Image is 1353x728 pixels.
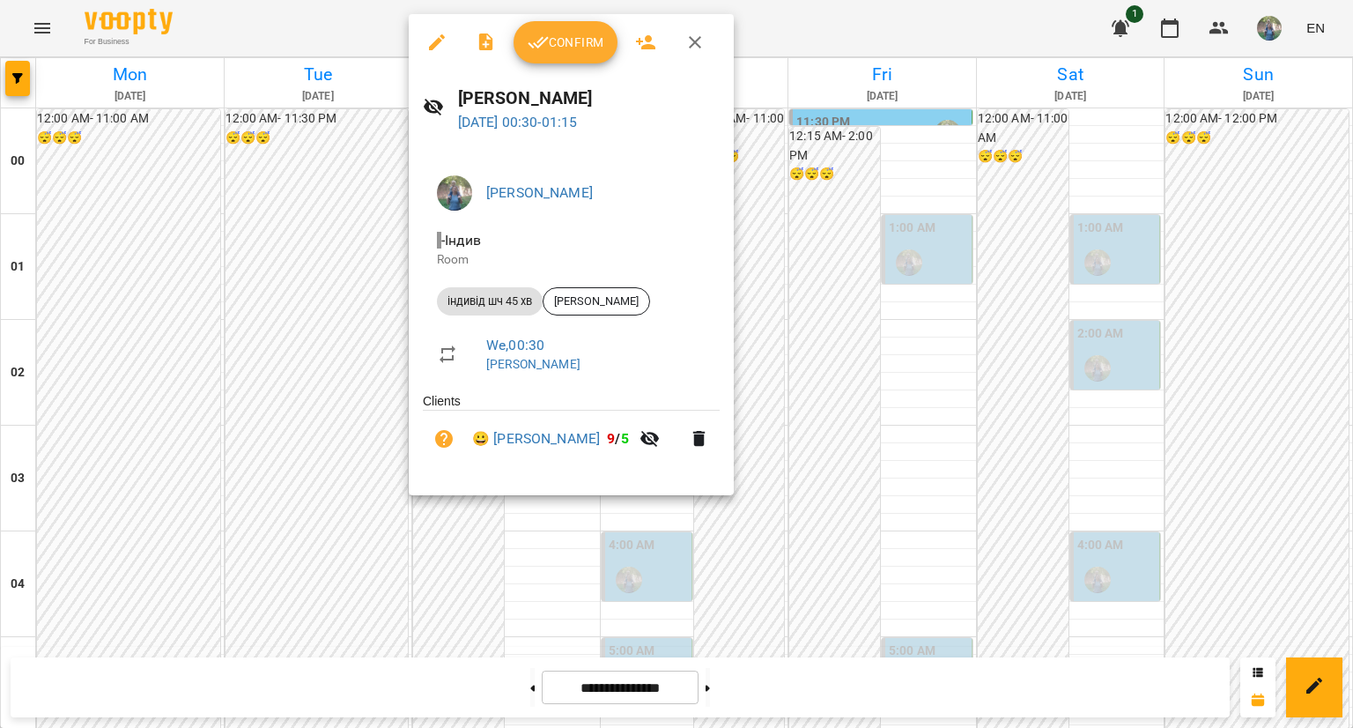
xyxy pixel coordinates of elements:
[472,428,600,449] a: 😀 [PERSON_NAME]
[543,293,649,309] span: [PERSON_NAME]
[423,392,720,474] ul: Clients
[607,430,628,447] b: /
[458,114,578,130] a: [DATE] 00:30-01:15
[514,21,617,63] button: Confirm
[437,251,706,269] p: Room
[543,287,650,316] div: [PERSON_NAME]
[486,357,580,371] a: [PERSON_NAME]
[458,85,721,112] h6: [PERSON_NAME]
[437,293,543,309] span: індивід шч 45 хв
[437,175,472,211] img: de1e453bb906a7b44fa35c1e57b3518e.jpg
[486,184,593,201] a: [PERSON_NAME]
[437,232,484,249] span: - Індив
[423,418,465,460] button: Unpaid. Bill the attendance?
[621,430,629,447] span: 5
[607,430,615,447] span: 9
[486,337,544,353] a: We , 00:30
[528,32,603,53] span: Confirm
